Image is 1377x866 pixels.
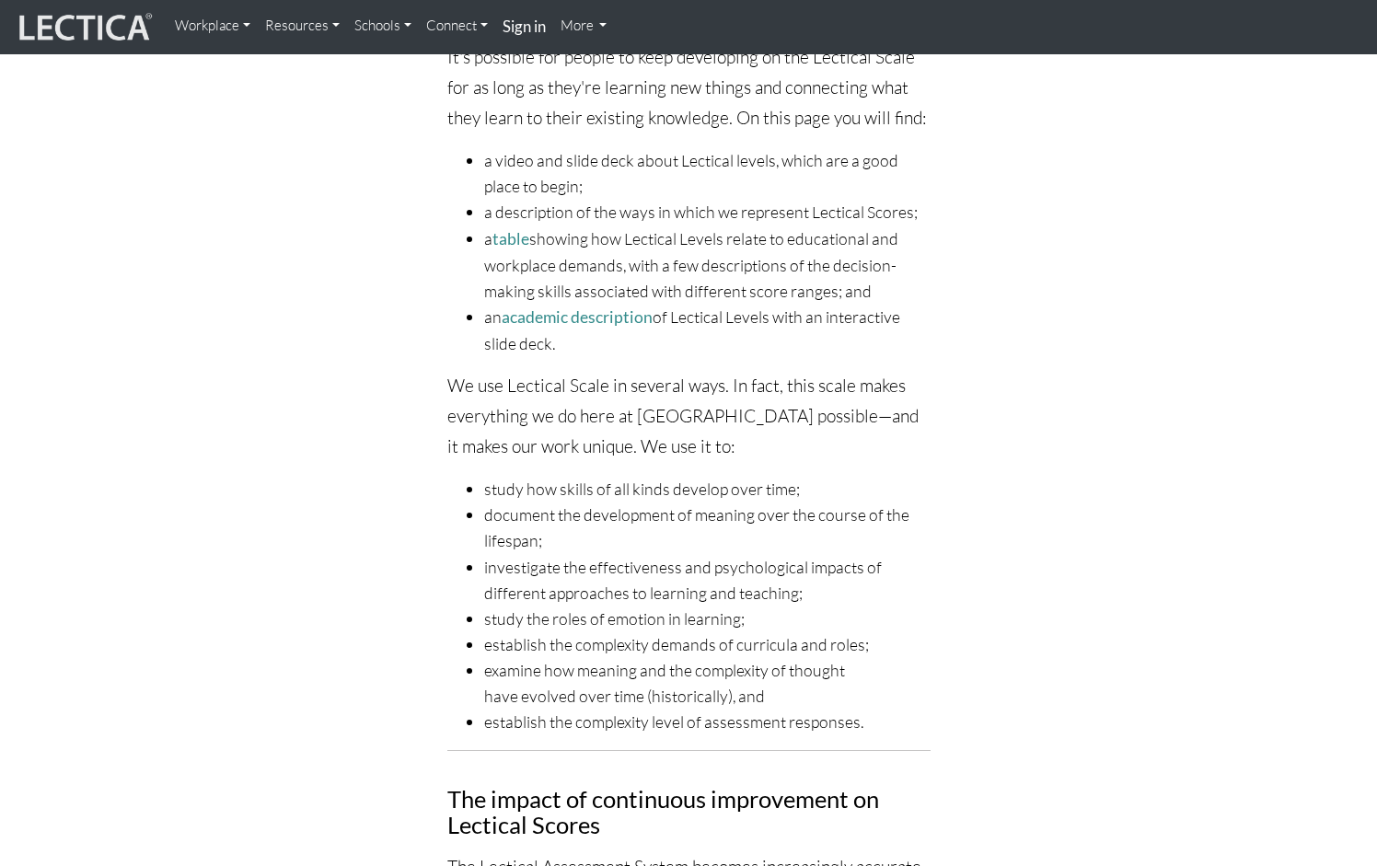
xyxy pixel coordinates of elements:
li: investigate the effectiveness and psychological impacts of different approaches to learning and t... [484,554,931,606]
img: lecticalive [15,10,153,45]
a: Resources [258,7,347,44]
a: table [492,229,529,248]
li: study the roles of emotion in learning; [484,606,931,631]
p: It's possible for people to keep developing on the Lectical Scale for as long as they're learning... [447,42,931,133]
a: Schools [347,7,419,44]
a: Connect [419,7,495,44]
h3: The impact of continuous improvement on Lectical Scores [447,786,931,837]
a: More [553,7,615,44]
li: establish the complexity level of assessment responses. [484,709,931,734]
li: document the development of meaning over the course of the lifespan; [484,502,931,553]
li: examine how meaning and the complexity of thought have evolved over time (historically), and [484,657,931,709]
li: a description of the ways in which we represent Lectical Scores; [484,199,931,225]
li: a video and slide deck about Lectical levels, which are a good place to begin; [484,147,931,199]
li: an of Lectical Levels with an interactive slide deck. [484,304,931,356]
li: establish the complexity demands of curricula and roles; [484,631,931,657]
p: We use Lectical Scale in several ways. In fact, this scale makes everything we do here at [GEOGRA... [447,371,931,461]
a: Workplace [168,7,258,44]
a: Sign in [495,7,553,47]
li: a showing how Lectical Levels relate to educational and workplace demands, with a few description... [484,225,931,304]
a: academic description [502,307,653,327]
li: study how skills of all kinds develop over time; [484,476,931,502]
strong: Sign in [503,17,546,36]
